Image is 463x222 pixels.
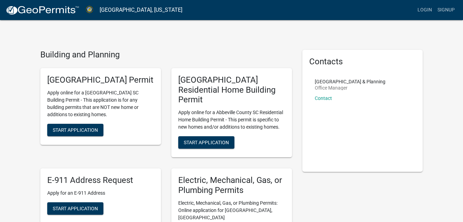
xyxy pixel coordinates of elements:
p: Apply for an E-911 Address [47,189,154,197]
a: Contact [315,95,332,101]
h4: Building and Planning [40,50,292,60]
button: Start Application [47,202,103,215]
h5: E-911 Address Request [47,175,154,185]
p: Apply online for a [GEOGRAPHIC_DATA] SC Building Permit - This application is for any building pe... [47,89,154,118]
h5: Electric, Mechanical, Gas, or Plumbing Permits [178,175,285,195]
h5: Contacts [309,57,416,67]
img: Abbeville County, South Carolina [85,5,94,15]
a: Login [415,3,435,17]
button: Start Application [178,136,234,149]
a: Signup [435,3,457,17]
h5: [GEOGRAPHIC_DATA] Residential Home Building Permit [178,75,285,105]
span: Start Application [184,140,229,145]
p: Office Manager [315,85,385,90]
p: Electric, Mechanical, Gas, or Plumbing Permits: Online application for [GEOGRAPHIC_DATA], [GEOGRA... [178,200,285,221]
span: Start Application [53,205,98,211]
p: Apply online for a Abbeville County SC Residential Home Building Permit - This permit is specific... [178,109,285,131]
h5: [GEOGRAPHIC_DATA] Permit [47,75,154,85]
p: [GEOGRAPHIC_DATA] & Planning [315,79,385,84]
button: Start Application [47,124,103,136]
a: [GEOGRAPHIC_DATA], [US_STATE] [100,4,182,16]
span: Start Application [53,127,98,132]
